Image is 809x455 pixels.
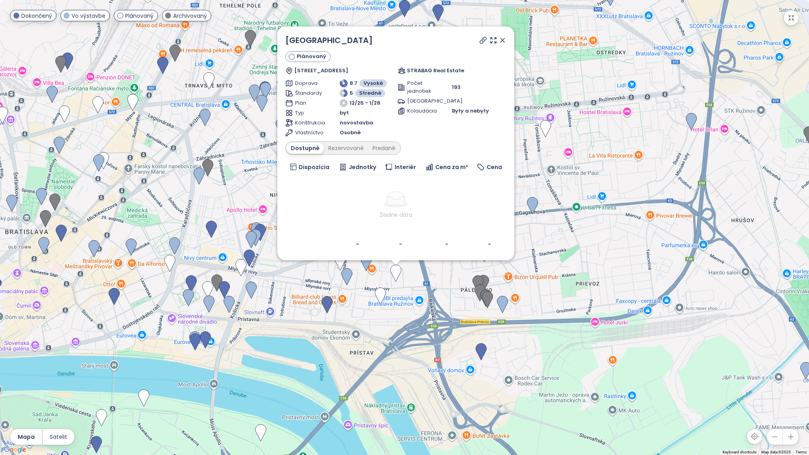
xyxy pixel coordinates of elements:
span: STRABAG Real Estate [407,67,464,75]
span: Vo výstavbe [71,11,105,20]
span: Stredné [359,89,381,97]
img: Google [2,445,28,455]
span: Archivovaný [173,11,207,20]
span: Konštrukcia [295,119,322,127]
b: - [488,240,491,248]
span: Plánovaný [297,53,326,60]
button: Satelit [43,429,74,445]
b: - [356,240,359,248]
div: Dostupné [286,143,324,154]
span: [STREET_ADDRESS] [294,67,348,75]
span: Satelit [50,432,67,441]
button: Mapa [10,429,42,445]
span: Vysoké [363,79,383,87]
a: [GEOGRAPHIC_DATA] [285,34,373,46]
span: Jednotky [349,163,376,171]
span: novostavba [340,119,373,127]
a: Open this area in Google Maps (opens a new window) [2,445,28,455]
span: - [452,97,455,105]
span: Cena za m² [435,163,468,171]
span: Štandardy [295,89,322,97]
span: 193 [452,83,461,91]
span: Plánovaný [125,11,154,20]
span: Byty a nebyty [452,107,489,115]
span: Map data ©2025 [761,450,791,454]
span: Počet jednotiek [407,79,435,95]
a: Terms (opens in new tab) [796,450,807,454]
span: 12/25 - 1/28 [350,99,380,107]
span: 8.7 [350,79,357,87]
div: Rezervované [324,143,368,154]
b: - [445,240,448,248]
button: Keyboard shortcuts [722,449,756,455]
span: Plán [295,99,322,107]
span: Osobné [340,129,361,137]
b: - [399,240,402,248]
div: Žiadne dáta [288,211,503,219]
span: [GEOGRAPHIC_DATA] [407,97,435,105]
span: 5 [350,89,353,97]
span: Cena [487,163,502,171]
span: Typ [295,109,322,117]
span: Doprava [295,79,322,87]
div: Predané [368,143,400,154]
span: Dispozícia [299,163,329,171]
span: Interiér [395,163,416,171]
span: Dokončený [21,11,52,20]
span: byt [340,109,349,117]
span: Mapa [18,432,35,441]
span: Kolaudácia [407,107,435,115]
span: Vlastníctvo [295,129,322,137]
